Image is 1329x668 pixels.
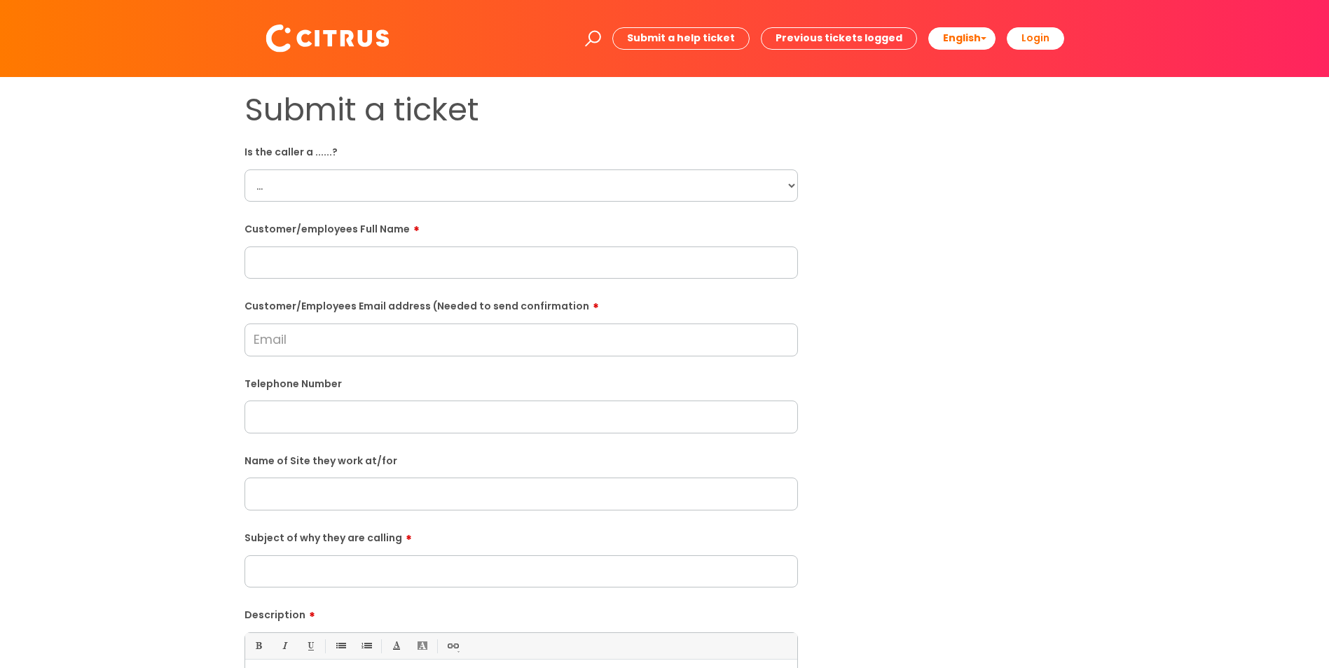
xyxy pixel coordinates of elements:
h1: Submit a ticket [245,91,798,129]
b: Login [1021,31,1049,45]
label: Is the caller a ......? [245,144,798,158]
label: Subject of why they are calling [245,527,798,544]
a: Back Color [413,637,431,655]
a: Font Color [387,637,405,655]
input: Email [245,323,798,356]
a: Italic (Ctrl-I) [275,637,293,655]
a: Submit a help ticket [612,27,750,49]
label: Telephone Number [245,375,798,390]
label: Customer/Employees Email address (Needed to send confirmation [245,295,798,312]
a: Login [1007,27,1064,49]
a: Underline(Ctrl-U) [301,637,319,655]
a: Link [443,637,461,655]
a: 1. Ordered List (Ctrl-Shift-8) [357,637,375,655]
label: Description [245,604,798,621]
a: • Unordered List (Ctrl-Shift-7) [331,637,349,655]
a: Previous tickets logged [761,27,917,49]
label: Name of Site they work at/for [245,452,798,467]
label: Customer/employees Full Name [245,218,798,235]
span: English [943,31,981,45]
a: Bold (Ctrl-B) [249,637,267,655]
